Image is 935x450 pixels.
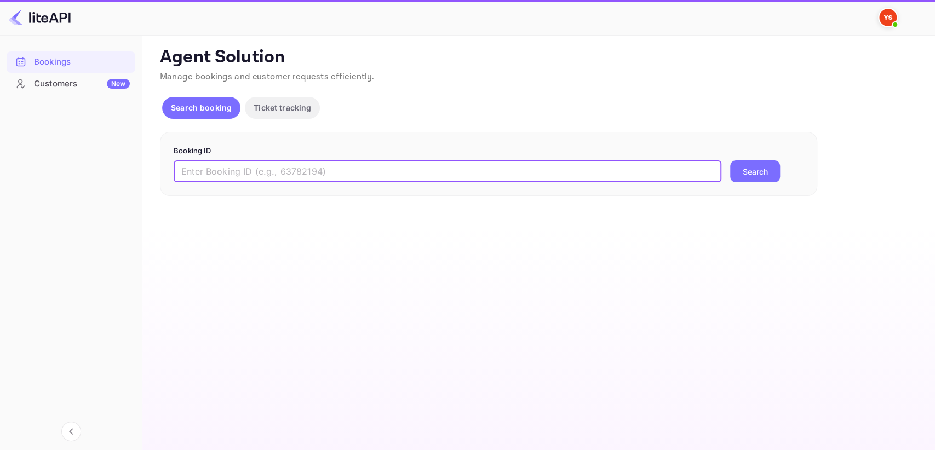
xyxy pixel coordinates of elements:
div: New [107,79,130,89]
div: Customers [34,78,130,90]
input: Enter Booking ID (e.g., 63782194) [174,160,721,182]
img: Yandex Support [879,9,897,26]
img: LiteAPI logo [9,9,71,26]
a: Bookings [7,51,135,72]
p: Booking ID [174,146,804,157]
a: CustomersNew [7,73,135,94]
button: Collapse navigation [61,422,81,441]
div: Bookings [7,51,135,73]
span: Manage bookings and customer requests efficiently. [160,71,375,83]
button: Search [730,160,780,182]
p: Agent Solution [160,47,915,68]
div: CustomersNew [7,73,135,95]
p: Search booking [171,102,232,113]
div: Bookings [34,56,130,68]
p: Ticket tracking [254,102,311,113]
